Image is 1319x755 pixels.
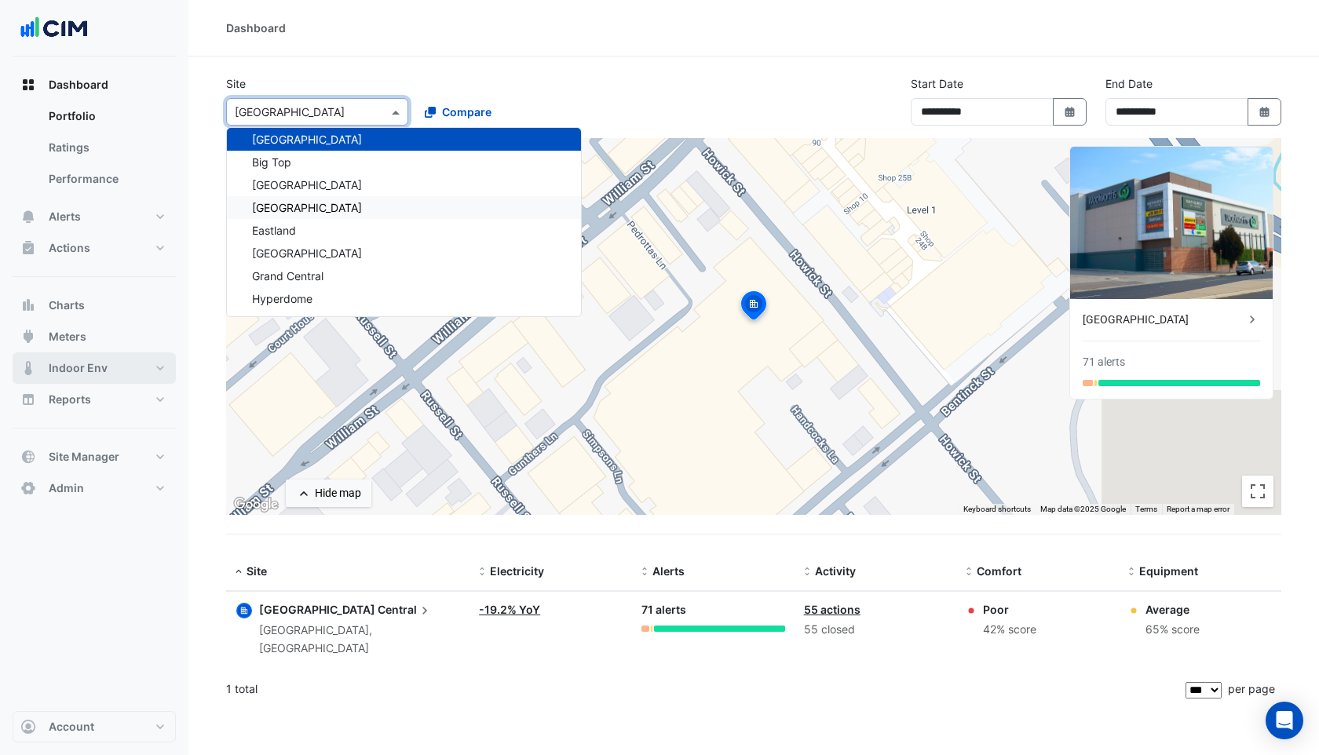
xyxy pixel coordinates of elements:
[13,69,176,100] button: Dashboard
[13,441,176,472] button: Site Manager
[252,224,296,237] span: Eastland
[20,209,36,224] app-icon: Alerts
[49,719,94,735] span: Account
[247,564,267,578] span: Site
[226,75,246,92] label: Site
[49,480,84,496] span: Admin
[911,75,963,92] label: Start Date
[286,480,371,507] button: Hide map
[252,246,362,260] span: [GEOGRAPHIC_DATA]
[490,564,544,578] span: Electricity
[49,77,108,93] span: Dashboard
[1063,105,1077,119] fa-icon: Select Date
[252,292,312,305] span: Hyperdome
[1083,312,1244,328] div: [GEOGRAPHIC_DATA]
[983,601,1036,618] div: Poor
[19,13,90,44] img: Company Logo
[1258,105,1272,119] fa-icon: Select Date
[13,100,176,201] div: Dashboard
[1167,505,1229,513] a: Report a map error
[20,240,36,256] app-icon: Actions
[252,201,362,214] span: [GEOGRAPHIC_DATA]
[49,297,85,313] span: Charts
[1083,354,1125,370] div: 71 alerts
[226,669,1182,709] div: 1 total
[804,603,860,616] a: 55 actions
[804,621,948,639] div: 55 closed
[227,128,581,316] div: Options List
[1135,505,1157,513] a: Terms (opens in new tab)
[49,209,81,224] span: Alerts
[20,392,36,407] app-icon: Reports
[315,485,361,502] div: Hide map
[259,622,460,658] div: [GEOGRAPHIC_DATA], [GEOGRAPHIC_DATA]
[479,603,540,616] a: -19.2% YoY
[1228,682,1275,695] span: per page
[963,504,1031,515] button: Keyboard shortcuts
[252,269,323,283] span: Grand Central
[252,133,362,146] span: [GEOGRAPHIC_DATA]
[49,360,108,376] span: Indoor Env
[49,392,91,407] span: Reports
[641,601,785,619] div: 71 alerts
[252,178,362,191] span: [GEOGRAPHIC_DATA]
[13,201,176,232] button: Alerts
[1139,564,1198,578] span: Equipment
[49,240,90,256] span: Actions
[13,232,176,264] button: Actions
[20,77,36,93] app-icon: Dashboard
[49,449,119,465] span: Site Manager
[983,621,1036,639] div: 42% score
[20,297,36,313] app-icon: Charts
[1105,75,1153,92] label: End Date
[815,564,856,578] span: Activity
[20,329,36,345] app-icon: Meters
[1040,505,1126,513] span: Map data ©2025 Google
[1070,147,1273,299] img: Bathurst City Central
[20,360,36,376] app-icon: Indoor Env
[252,315,308,328] span: Kippa Ring
[226,20,286,36] div: Dashboard
[378,601,433,618] span: Central
[652,564,685,578] span: Alerts
[230,494,282,515] a: Open this area in Google Maps (opens a new window)
[13,384,176,415] button: Reports
[977,564,1021,578] span: Comfort
[13,290,176,321] button: Charts
[1145,621,1200,639] div: 65% score
[13,711,176,742] button: Account
[252,155,291,169] span: Big Top
[442,104,491,120] span: Compare
[13,352,176,384] button: Indoor Env
[36,132,176,163] a: Ratings
[736,289,771,326] img: site-pin-selected.svg
[1242,476,1273,507] button: Toggle fullscreen view
[36,100,176,132] a: Portfolio
[36,163,176,195] a: Performance
[259,603,375,616] span: [GEOGRAPHIC_DATA]
[13,321,176,352] button: Meters
[1145,601,1200,618] div: Average
[49,329,86,345] span: Meters
[1266,702,1303,739] div: Open Intercom Messenger
[415,98,502,126] button: Compare
[13,472,176,504] button: Admin
[20,480,36,496] app-icon: Admin
[230,494,282,515] img: Google
[20,449,36,465] app-icon: Site Manager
